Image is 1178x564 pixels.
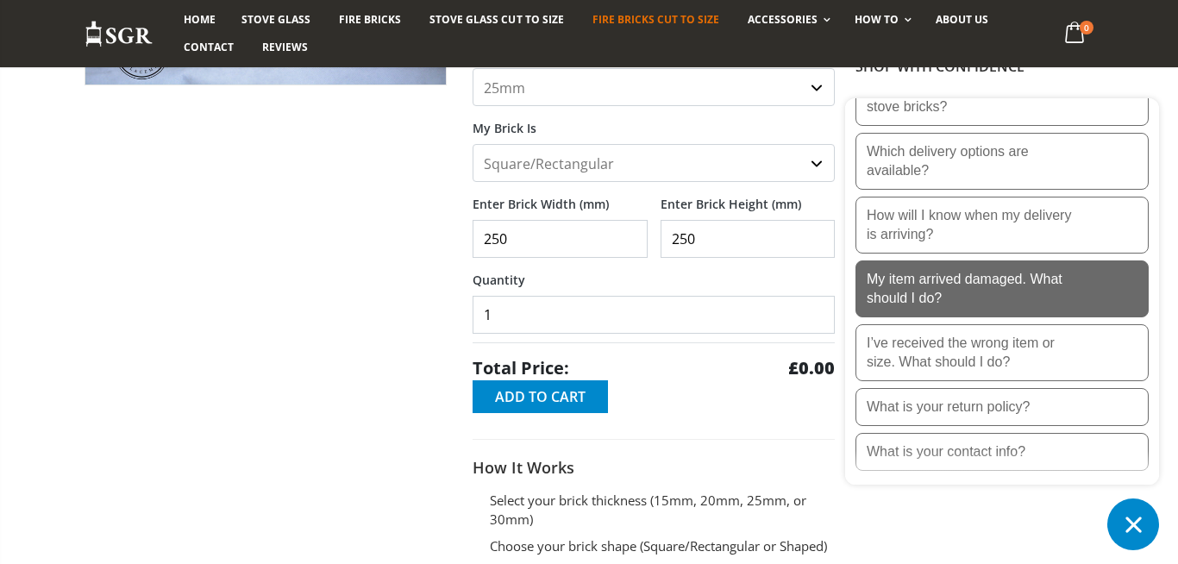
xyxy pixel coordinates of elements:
a: Stove Glass [229,6,323,34]
h3: How It Works [473,457,835,478]
span: Reviews [262,40,308,54]
img: Stove Glass Replacement [85,20,154,48]
a: Contact [171,34,247,61]
span: Contact [184,40,234,54]
span: Add to Cart [495,387,586,406]
span: Total Price: [473,356,569,380]
span: Accessories [748,12,818,27]
inbox-online-store-chat: Shopify online store chat [840,98,1164,550]
a: Home [171,6,229,34]
h3: SECURE PACKAGING (Ensures safe arrival) [924,91,1093,129]
span: Fire Bricks Cut To Size [592,12,719,27]
a: Reviews [249,34,321,61]
span: Fire Bricks [339,12,401,27]
a: 0 [1058,17,1093,51]
a: How To [842,6,920,34]
li: Choose your brick shape (Square/Rectangular or Shaped) [490,536,835,556]
label: Enter Brick Height (mm) [661,182,836,213]
li: Select your brick thickness (15mm, 20mm, 25mm, or 30mm) [490,491,835,530]
span: How To [855,12,899,27]
a: Fire Bricks Cut To Size [580,6,732,34]
span: Home [184,12,216,27]
button: Add to Cart [473,380,608,413]
span: Stove Glass Cut To Size [429,12,563,27]
a: Fire Bricks [326,6,414,34]
a: About us [923,6,1001,34]
span: 0 [1080,21,1093,34]
strong: £0.00 [788,356,835,380]
a: Accessories [735,6,839,34]
a: Stove Glass Cut To Size [417,6,576,34]
label: My Brick Is [473,106,835,137]
label: Enter Brick Width (mm) [473,182,648,213]
span: Stove Glass [241,12,310,27]
label: Quantity [473,258,835,289]
span: About us [936,12,988,27]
